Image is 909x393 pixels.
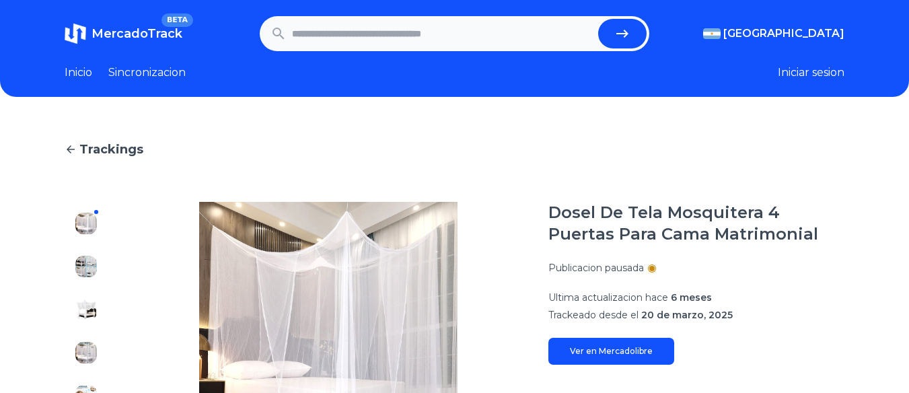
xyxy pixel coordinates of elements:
[161,13,193,27] span: BETA
[75,299,97,320] img: Dosel De Tela Mosquitera 4 Puertas Para Cama Matrimonial
[79,140,143,159] span: Trackings
[548,338,674,365] a: Ver en Mercadolibre
[548,309,639,321] span: Trackeado desde el
[548,202,844,245] h1: Dosel De Tela Mosquitera 4 Puertas Para Cama Matrimonial
[703,28,721,39] img: Argentina
[548,261,644,275] p: Publicacion pausada
[75,213,97,234] img: Dosel De Tela Mosquitera 4 Puertas Para Cama Matrimonial
[641,309,733,321] span: 20 de marzo, 2025
[92,26,182,41] span: MercadoTrack
[108,65,186,81] a: Sincronizacion
[778,65,844,81] button: Iniciar sesion
[703,26,844,42] button: [GEOGRAPHIC_DATA]
[65,23,182,44] a: MercadoTrackBETA
[723,26,844,42] span: [GEOGRAPHIC_DATA]
[75,256,97,277] img: Dosel De Tela Mosquitera 4 Puertas Para Cama Matrimonial
[65,140,844,159] a: Trackings
[65,23,86,44] img: MercadoTrack
[671,291,712,303] span: 6 meses
[65,65,92,81] a: Inicio
[75,342,97,363] img: Dosel De Tela Mosquitera 4 Puertas Para Cama Matrimonial
[548,291,668,303] span: Ultima actualizacion hace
